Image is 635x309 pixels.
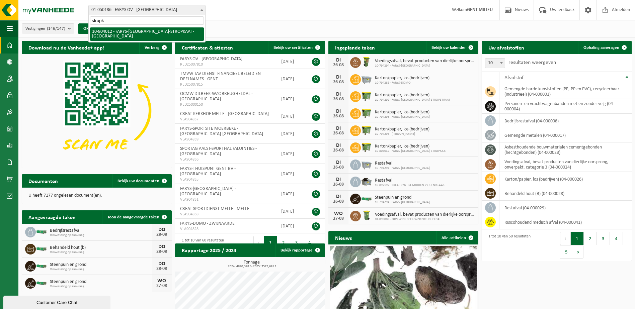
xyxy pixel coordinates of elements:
div: DI [332,126,345,131]
span: CREAT-KERKHOF MELLE - [GEOGRAPHIC_DATA] [180,111,269,116]
span: 10-794294 - FARYS-[GEOGRAPHIC_DATA] [375,64,475,68]
span: RED25007815 [180,82,271,87]
div: 27-08 [155,284,168,288]
button: 2 [277,236,290,249]
div: 26-08 [332,148,345,153]
div: 26-08 [332,63,345,68]
td: voedingsafval, bevat producten van dierlijke oorsprong, onverpakt, categorie 3 (04-000024) [499,157,632,172]
h2: Uw afvalstoffen [482,41,531,54]
h2: Documenten [22,174,65,187]
button: Vestigingen(146/147) [22,23,74,33]
td: [DATE] [276,219,305,233]
iframe: chat widget [3,294,112,309]
img: WB-2500-GAL-GY-01 [361,159,372,170]
img: Download de VHEPlus App [22,54,172,167]
div: WO [155,278,168,284]
span: Karton/papier, los (bedrijven) [375,127,429,132]
td: personen -en vrachtwagenbanden met en zonder velg (04-000004) [499,99,632,114]
strong: GENT MILIEU [467,7,493,12]
td: [DATE] [276,69,305,89]
td: bedrijfsrestafval (04-000008) [499,114,632,128]
td: behandeld hout (B) (04-000028) [499,186,632,201]
span: Afvalstof [504,75,524,81]
span: 10-804012 - FARYS-[GEOGRAPHIC_DATA]-STROPKAAI [375,149,447,153]
span: VLA904831 [180,197,271,202]
div: 28-08 [155,249,168,254]
span: Steenpuin en grond [50,279,152,285]
span: Omwisseling op aanvraag [50,285,152,289]
td: [DATE] [276,124,305,144]
button: 2 [584,232,597,245]
a: Bekijk uw documenten [112,174,171,188]
img: WB-1100-HPE-GN-50 [361,107,372,119]
span: Restafval [375,161,430,166]
img: WB-1100-HPE-GN-50 [361,124,372,136]
span: 10 [485,59,505,68]
h2: Ingeplande taken [328,41,382,54]
label: resultaten weergeven [508,60,556,65]
td: asbesthoudende bouwmaterialen cementgebonden (hechtgebonden) (04-000023) [499,142,632,157]
div: 1 tot 10 van 50 resultaten [485,231,531,259]
h2: Download nu de Vanheede+ app! [22,41,111,54]
span: Bekijk uw documenten [117,179,159,183]
span: VLA904835 [180,177,271,182]
span: Restafval [375,178,445,183]
span: Omwisseling op aanvraag [50,250,152,254]
span: Voedingsafval, bevat producten van dierlijke oorsprong, onverpakt, categorie 3 [375,212,475,217]
a: Toon de aangevraagde taken [102,210,171,224]
span: 10 [485,58,505,68]
span: VLA904839 [180,137,271,142]
td: karton/papier, los (bedrijven) (04-000026) [499,172,632,186]
span: 10-897197 - CREAT-SYNTRA MIDDEN-VL ST-NIKLAAS [375,183,445,187]
img: WB-0140-HPE-GN-50 [361,210,372,221]
span: VLA904838 [180,212,271,217]
div: 1 tot 10 van 60 resultaten [178,235,224,263]
span: 01-050136 - FARYS OV - GENT [89,5,205,15]
div: 26-08 [332,199,345,204]
a: Ophaling aanvragen [578,41,631,54]
span: Karton/papier, los (bedrijven) [375,144,447,149]
td: gemengde metalen (04-000017) [499,128,632,142]
img: WB-1100-HPE-GN-50 [361,141,372,153]
span: Behandeld hout (b) [50,245,152,250]
td: [DATE] [276,109,305,124]
span: Verberg [145,45,159,50]
span: Bekijk uw kalender [431,45,466,50]
div: 26-08 [332,182,345,187]
button: 5 [560,245,573,259]
span: Ophaling aanvragen [583,45,619,50]
span: VLA904828 [180,226,271,232]
img: HK-XC-10-GN-00 [361,195,372,201]
div: DO [155,261,168,267]
div: DI [332,58,345,63]
h2: Certificaten & attesten [175,41,240,54]
span: Bedrijfsrestafval [50,228,152,233]
button: OK [78,23,94,34]
td: [DATE] [276,144,305,164]
div: DI [332,177,345,182]
span: Omwisseling op aanvraag [50,233,152,237]
span: FARYS-[GEOGRAPHIC_DATA] - [GEOGRAPHIC_DATA] [180,186,236,197]
div: 26-08 [332,97,345,102]
td: risicohoudend medisch afval (04-000041) [499,215,632,229]
button: 3 [597,232,610,245]
h2: Rapportage 2025 / 2024 [175,243,243,256]
div: DI [332,109,345,114]
div: 26-08 [332,131,345,136]
span: FARYS OV - [GEOGRAPHIC_DATA] [180,57,242,62]
td: [DATE] [276,184,305,204]
button: Next [573,245,583,259]
span: VLA904837 [180,117,271,122]
span: 10-794295 - [PERSON_NAME] [375,132,429,136]
a: Bekijk uw kalender [426,41,478,54]
div: DI [332,75,345,80]
div: DI [332,143,345,148]
span: SPORTAG AALST-SPORTHAL FALUINTJES - [GEOGRAPHIC_DATA] [180,146,257,157]
span: 10-794293 - FARYS-[GEOGRAPHIC_DATA] [375,115,430,119]
count: (146/147) [47,26,65,31]
div: 26-08 [332,165,345,170]
span: OCMW DILBEEK-WZC BREUGHELDAL - [GEOGRAPHIC_DATA] [180,91,253,102]
span: FARYS-DOMO - ZWIJNAARDE [180,221,235,226]
span: Toon de aangevraagde taken [107,215,159,219]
